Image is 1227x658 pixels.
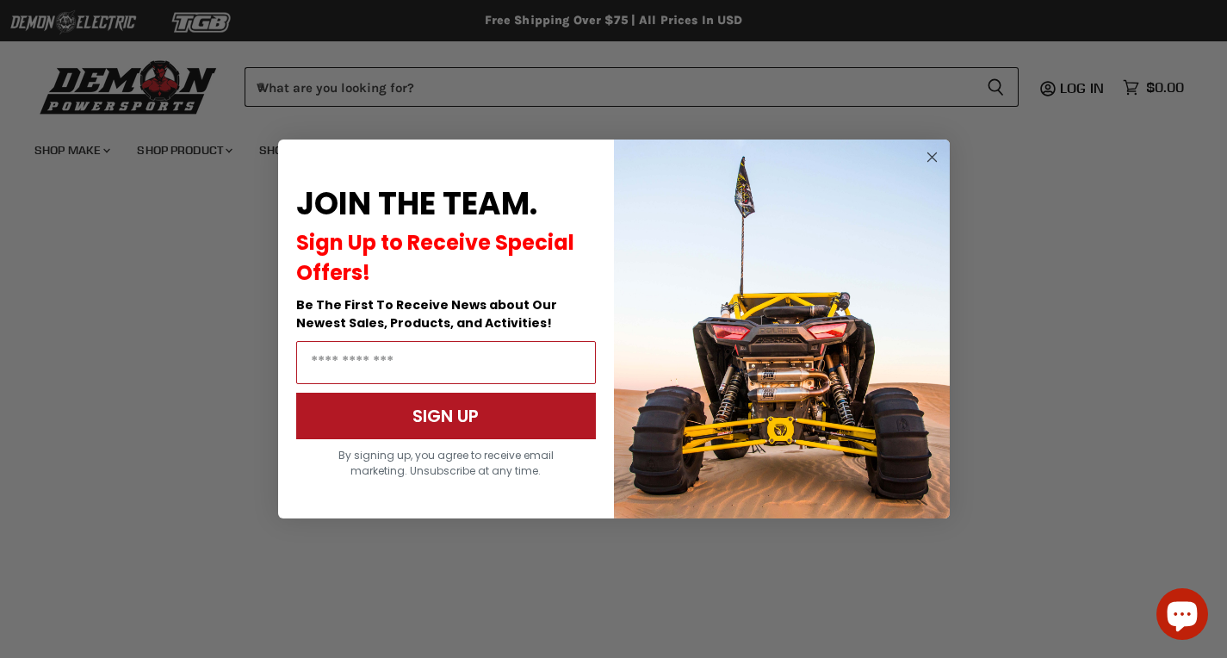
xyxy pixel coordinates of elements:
[338,448,554,478] span: By signing up, you agree to receive email marketing. Unsubscribe at any time.
[296,228,574,287] span: Sign Up to Receive Special Offers!
[1151,588,1213,644] inbox-online-store-chat: Shopify online store chat
[614,140,950,518] img: a9095488-b6e7-41ba-879d-588abfab540b.jpeg
[296,182,537,226] span: JOIN THE TEAM.
[296,296,557,332] span: Be The First To Receive News about Our Newest Sales, Products, and Activities!
[296,393,596,439] button: SIGN UP
[296,341,596,384] input: Email Address
[921,146,943,168] button: Close dialog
